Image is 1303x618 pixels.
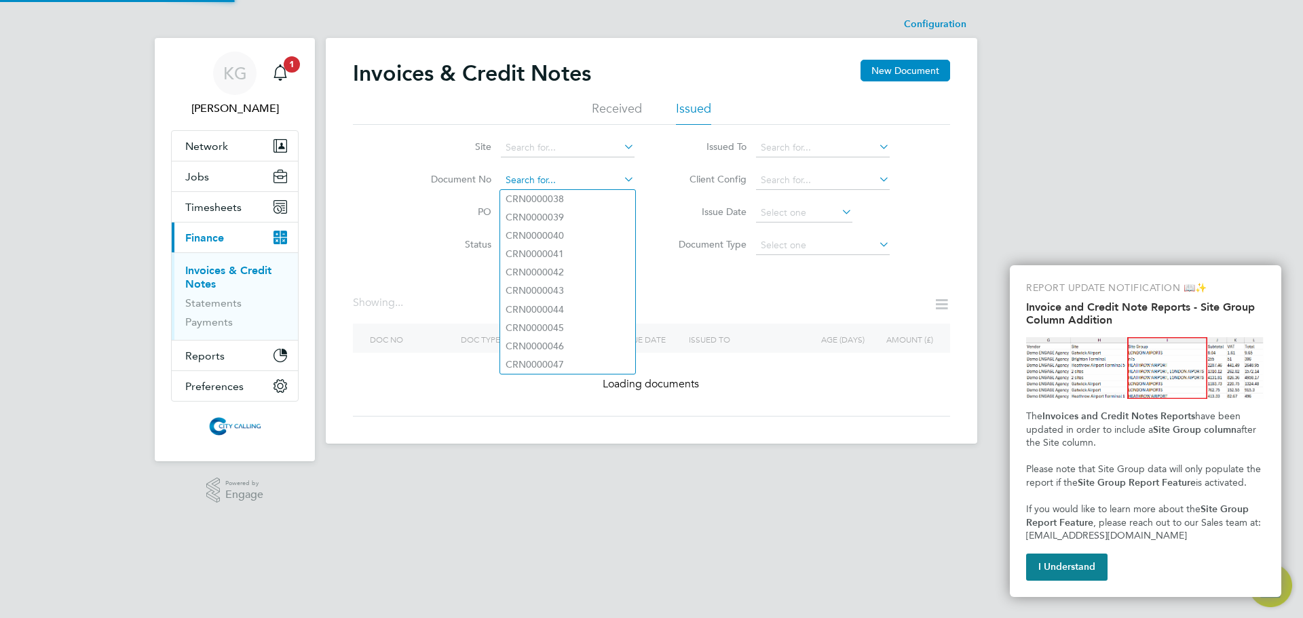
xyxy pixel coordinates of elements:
span: ... [395,296,403,309]
span: Please note that Site Group data will only populate the report if the [1026,463,1264,488]
span: The [1026,410,1042,422]
input: Select one [756,236,890,255]
input: Search for... [501,138,635,157]
label: Status [413,238,491,250]
span: Network [185,140,228,153]
h2: Invoices & Credit Notes [353,60,591,87]
img: Site Group Column in Invoices Report [1026,337,1265,399]
button: I Understand [1026,554,1108,581]
span: Reports [185,349,225,362]
label: Issued To [668,140,747,153]
li: Issued [676,100,711,125]
li: CRN0000043 [500,282,635,300]
a: Go to account details [171,52,299,117]
a: Go to home page [171,415,299,437]
strong: Site Group column [1153,424,1236,436]
span: Finance [185,231,224,244]
li: CRN0000040 [500,227,635,245]
div: Invoice and Credit Note Reports - Site Group Column Addition [1010,265,1281,597]
nav: Main navigation [155,38,315,461]
li: CRN0000038 [500,190,635,208]
li: CRN0000047 [500,355,635,374]
li: CRN0000039 [500,208,635,227]
li: CRN0000045 [500,319,635,337]
input: Search for... [756,171,890,190]
span: 1 [284,56,300,73]
li: CRN0000044 [500,301,635,319]
span: Engage [225,489,263,501]
strong: Invoices and Credit Notes Reports [1042,410,1195,422]
span: is activated. [1196,477,1247,488]
strong: Site Group Report Feature [1078,477,1196,488]
span: Timesheets [185,201,242,214]
span: Khalillah German [171,100,299,117]
span: KG [223,64,247,82]
div: Showing [353,296,406,310]
a: Statements [185,296,242,309]
p: REPORT UPDATE NOTIFICATION 📖✨ [1026,282,1265,295]
label: Issue Date [668,206,747,218]
label: Client Config [668,173,747,185]
label: Document Type [668,238,747,250]
a: Payments [185,315,233,328]
li: Configuration [904,11,966,38]
strong: Site Group Report Feature [1026,503,1251,528]
a: Invoices & Credit Notes [185,264,271,290]
label: Site [413,140,491,153]
input: Search for... [501,171,635,190]
span: , please reach out to our Sales team at: [EMAIL_ADDRESS][DOMAIN_NAME] [1026,517,1264,542]
label: PO [413,206,491,218]
li: CRN0000046 [500,337,635,355]
li: CRN0000041 [500,245,635,263]
li: CRN0000042 [500,263,635,282]
input: Select one [756,204,852,223]
span: Powered by [225,478,263,489]
span: have been updated in order to include a [1026,410,1243,436]
label: Document No [413,173,491,185]
span: If you would like to learn more about the [1026,503,1201,515]
span: Jobs [185,170,209,183]
span: Preferences [185,380,244,393]
h2: Invoice and Credit Note Reports - Site Group Column Addition [1026,301,1265,326]
input: Search for... [756,138,890,157]
img: citycalling-logo-retina.png [206,415,264,437]
button: New Document [861,60,950,81]
li: Received [592,100,642,125]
